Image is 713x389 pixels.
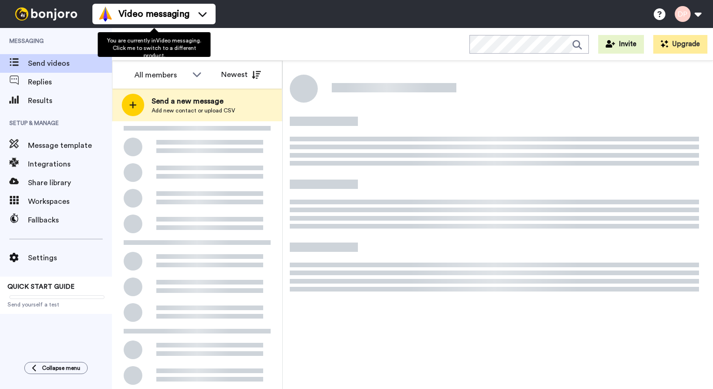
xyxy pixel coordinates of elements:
span: Send yourself a test [7,301,105,308]
button: Upgrade [653,35,707,54]
span: Video messaging [119,7,189,21]
span: Send a new message [152,96,235,107]
span: Send videos [28,58,112,69]
button: Collapse menu [24,362,88,374]
span: QUICK START GUIDE [7,284,75,290]
span: Collapse menu [42,364,80,372]
img: bj-logo-header-white.svg [11,7,81,21]
div: All members [134,69,188,81]
button: Invite [598,35,644,54]
button: Newest [214,65,268,84]
span: Replies [28,76,112,88]
span: Settings [28,252,112,264]
span: Results [28,95,112,106]
span: Share library [28,177,112,188]
span: Integrations [28,159,112,170]
span: Fallbacks [28,215,112,226]
span: Add new contact or upload CSV [152,107,235,114]
span: Workspaces [28,196,112,207]
span: Message template [28,140,112,151]
span: You are currently in Video messaging . Click me to switch to a different product. [107,38,201,58]
img: vm-color.svg [98,7,113,21]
